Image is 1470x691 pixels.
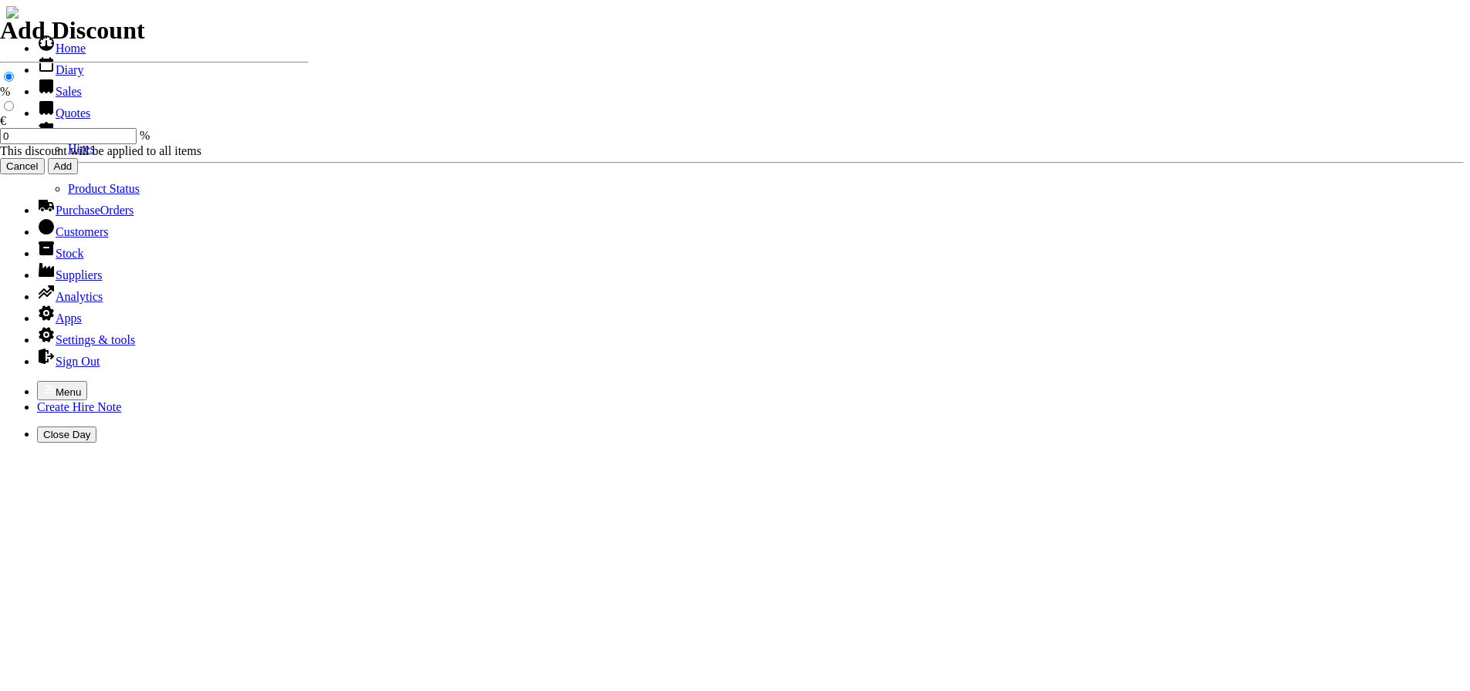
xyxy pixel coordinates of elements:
a: Apps [37,312,82,325]
li: Suppliers [37,261,1464,282]
a: Sign Out [37,355,100,368]
ul: Hire Notes [37,142,1464,196]
li: Sales [37,77,1464,99]
a: Product Status [68,182,140,195]
button: Menu [37,381,87,400]
a: Analytics [37,290,103,303]
button: Close Day [37,426,96,443]
li: Stock [37,239,1464,261]
a: Stock [37,247,83,260]
a: Create Hire Note [37,400,121,413]
a: Suppliers [37,268,102,281]
a: Settings & tools [37,333,135,346]
span: % [140,129,150,142]
input: Add [48,158,79,174]
input: € [4,101,14,111]
a: Customers [37,225,108,238]
li: Hire Notes [37,120,1464,196]
a: PurchaseOrders [37,204,133,217]
input: % [4,72,14,82]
